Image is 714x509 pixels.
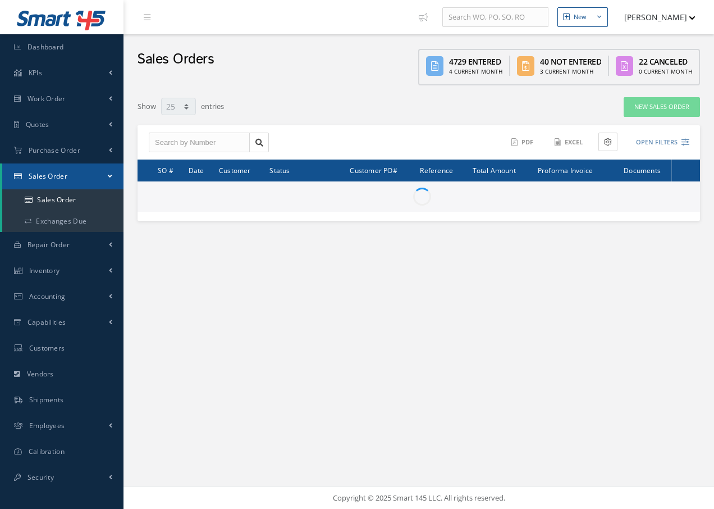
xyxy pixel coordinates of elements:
input: Search by Number [149,133,250,153]
a: Exchanges Due [2,211,123,232]
div: 4 Current Month [449,67,502,76]
span: Work Order [28,94,66,103]
span: Purchase Order [29,146,80,155]
span: Date [189,165,204,175]
button: PDF [506,133,541,152]
span: KPIs [29,68,42,78]
span: Dashboard [28,42,64,52]
span: Proforma Invoice [538,165,593,175]
span: Vendors [27,369,54,379]
div: New [574,12,587,22]
div: Copyright © 2025 Smart 145 LLC. All rights reserved. [135,493,703,504]
div: 3 Current Month [540,67,601,76]
a: Sales Order [2,163,123,189]
button: Excel [549,133,590,152]
span: Calibration [29,447,65,456]
span: Accounting [29,292,66,301]
a: Sales Order [2,189,123,211]
span: Employees [29,421,65,430]
div: 4729 Entered [449,56,502,67]
input: Search WO, PO, SO, RO [442,7,548,28]
button: [PERSON_NAME] [614,6,695,28]
span: Inventory [29,266,60,275]
span: Sales Order [29,171,67,181]
button: Open Filters [626,133,689,152]
span: Customers [29,343,65,353]
span: Shipments [29,395,64,405]
span: Reference [420,165,453,175]
div: 0 Current Month [639,67,692,76]
span: Customer PO# [350,165,397,175]
span: Quotes [26,120,49,129]
div: 40 Not Entered [540,56,601,67]
span: Customer [219,165,251,175]
h2: Sales Orders [137,51,214,68]
a: New Sales Order [624,97,700,117]
span: SO # [158,165,173,175]
div: 22 Canceled [639,56,692,67]
button: New [557,7,608,27]
span: Documents [624,165,661,175]
span: Capabilities [28,317,66,327]
span: Total Amount [473,165,516,175]
label: Show [138,97,156,112]
span: Status [269,165,290,175]
span: Security [28,472,54,482]
label: entries [201,97,224,112]
span: Repair Order [28,240,70,249]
